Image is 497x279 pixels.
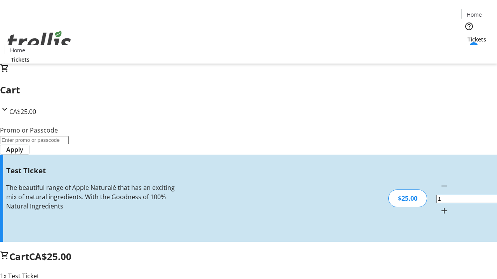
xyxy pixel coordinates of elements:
a: Home [462,10,487,19]
img: Orient E2E Organization UZ4tP1Dm5l's Logo [5,22,74,61]
span: Apply [6,145,23,154]
span: CA$25.00 [29,250,71,263]
span: CA$25.00 [9,107,36,116]
a: Home [5,46,30,54]
button: Decrement by one [436,178,452,194]
button: Help [461,19,477,34]
span: Tickets [467,35,486,43]
div: The beautiful range of Apple Naturalé that has an exciting mix of natural ingredients. With the G... [6,183,176,211]
span: Tickets [11,55,30,64]
div: $25.00 [388,189,427,207]
a: Tickets [5,55,36,64]
button: Cart [461,43,477,59]
span: Home [10,46,25,54]
a: Tickets [461,35,492,43]
span: Home [467,10,482,19]
h3: Test Ticket [6,165,176,176]
button: Increment by one [436,203,452,219]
